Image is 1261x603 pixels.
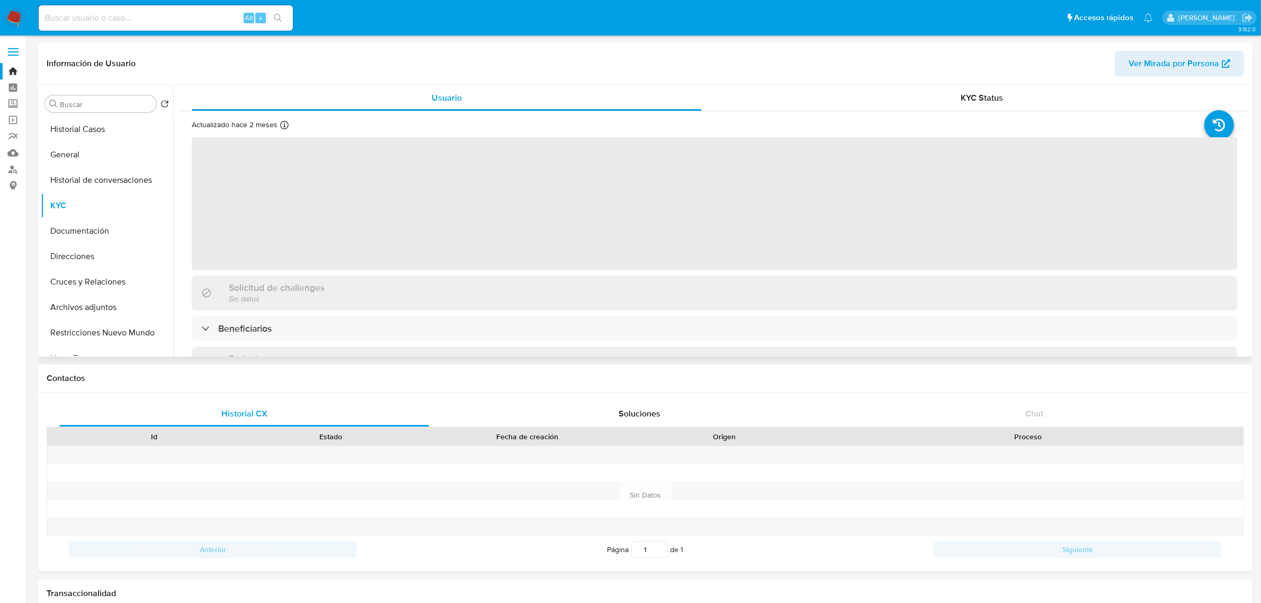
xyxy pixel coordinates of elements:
p: erika.juarez@mercadolibre.com.mx [1178,13,1238,23]
button: Historial de conversaciones [41,167,173,193]
button: Historial Casos [41,117,173,142]
a: Notificaciones [1144,13,1153,22]
div: Id [73,431,235,442]
button: General [41,142,173,167]
input: Buscar usuario o caso... [39,11,293,25]
button: Volver al orden por defecto [160,100,169,111]
button: Cruces y Relaciones [41,269,173,295]
a: Salir [1242,12,1253,23]
span: Chat [1025,407,1043,420]
button: Listas Externas [41,345,173,371]
div: Beneficiarios [192,316,1237,341]
button: Siguiente [934,541,1222,558]
h1: Transaccionalidad [47,588,1244,599]
button: Restricciones Nuevo Mundo [41,320,173,345]
button: Documentación [41,218,173,244]
input: Buscar [60,100,152,109]
span: ‌ [192,137,1237,270]
button: Buscar [49,100,58,108]
p: Actualizado hace 2 meses [192,120,278,130]
button: search-icon [267,11,289,25]
h3: Parientes [229,353,268,365]
div: Fecha de creación [426,431,629,442]
button: Anterior [69,541,357,558]
button: Archivos adjuntos [41,295,173,320]
span: Historial CX [221,407,267,420]
div: Parientes [192,347,1237,381]
button: Direcciones [41,244,173,269]
div: Solicitud de challengesSin datos [192,276,1237,310]
h3: Beneficiarios [218,323,272,334]
span: Soluciones [619,407,660,420]
div: Origen [643,431,805,442]
span: Accesos rápidos [1074,12,1133,23]
span: Alt [245,13,253,23]
div: Proceso [820,431,1236,442]
span: Usuario [432,92,462,104]
h3: Solicitud de challenges [229,282,325,294]
div: Estado [249,431,411,442]
span: KYC Status [961,92,1004,104]
span: Página de [607,541,684,558]
span: Ver Mirada por Persona [1129,51,1219,76]
p: Sin datos [229,294,325,304]
button: Ver Mirada por Persona [1115,51,1244,76]
button: KYC [41,193,173,218]
span: 1 [681,544,684,555]
h1: Contactos [47,373,1244,384]
h1: Información de Usuario [47,58,136,69]
span: s [259,13,262,23]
